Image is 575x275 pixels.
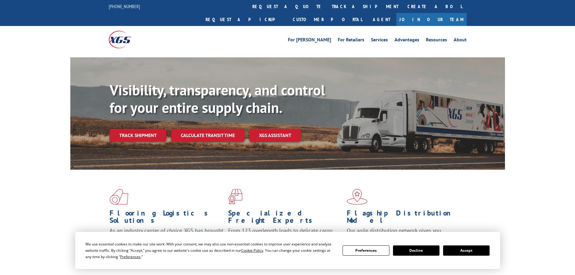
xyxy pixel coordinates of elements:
[110,129,166,142] a: Track shipment
[396,13,467,26] a: Join Our Team
[120,254,141,259] span: Preferences
[347,227,458,241] span: Our agile distribution network gives you nationwide inventory management on demand.
[228,189,242,205] img: xgs-icon-focused-on-flooring-red
[109,3,140,9] a: [PHONE_NUMBER]
[288,37,331,44] a: For [PERSON_NAME]
[171,129,244,142] a: Calculate transit time
[75,232,500,269] div: Cookie Consent Prompt
[343,245,389,256] button: Preferences
[443,245,490,256] button: Accept
[110,209,224,227] h1: Flooring Logistics Solutions
[367,13,396,26] a: Agent
[110,227,223,248] span: As an industry carrier of choice, XGS has brought innovation and dedication to flooring logistics...
[338,37,364,44] a: For Retailers
[249,129,301,142] a: XGS ASSISTANT
[110,189,128,205] img: xgs-icon-total-supply-chain-intelligence-red
[110,81,325,117] b: Visibility, transparency, and control for your entire supply chain.
[393,245,439,256] button: Decline
[85,241,335,260] div: We use essential cookies to make our site work. With your consent, we may also use non-essential ...
[228,209,342,227] h1: Specialized Freight Experts
[347,209,461,227] h1: Flagship Distribution Model
[347,189,368,205] img: xgs-icon-flagship-distribution-model-red
[371,37,388,44] a: Services
[201,13,288,26] a: Request a pickup
[288,13,367,26] a: Customer Portal
[426,37,447,44] a: Resources
[454,37,467,44] a: About
[241,248,263,253] span: Cookie Policy
[228,227,342,254] p: From 123 overlength loads to delicate cargo, our experienced staff knows the best way to move you...
[395,37,419,44] a: Advantages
